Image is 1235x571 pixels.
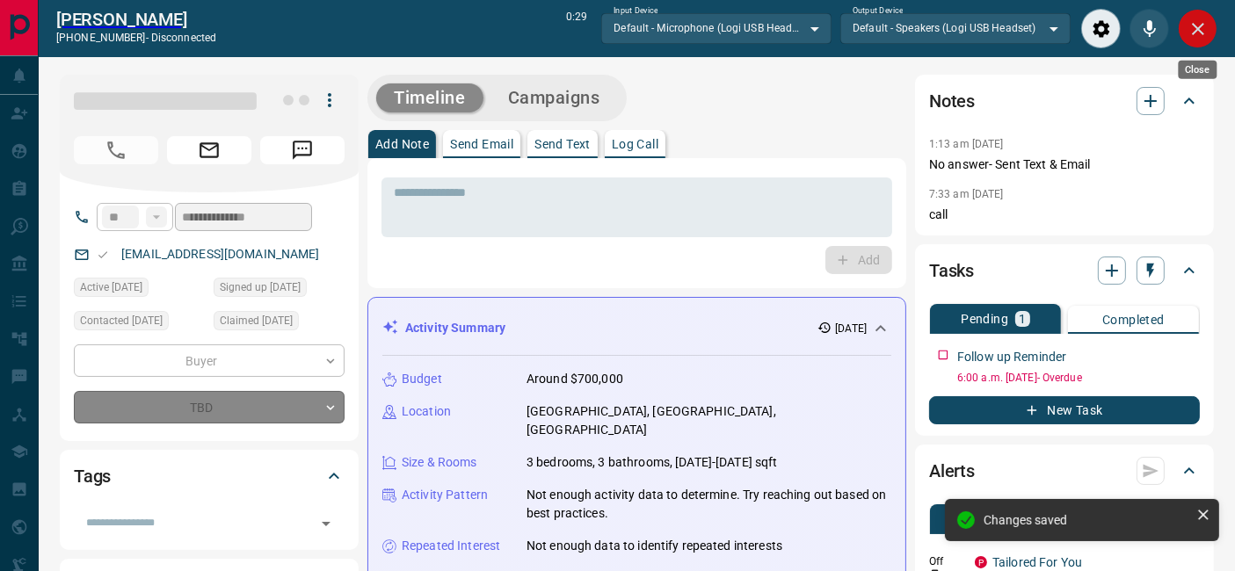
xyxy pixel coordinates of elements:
[1102,314,1165,326] p: Completed
[382,312,891,344] div: Activity Summary[DATE]
[929,138,1004,150] p: 1:13 am [DATE]
[402,486,488,504] p: Activity Pattern
[1081,9,1121,48] div: Audio Settings
[74,462,111,490] h2: Tags
[601,13,832,43] div: Default - Microphone (Logi USB Headset)
[151,32,216,44] span: disconnected
[74,278,205,302] div: Wed Aug 06 2025
[490,83,618,112] button: Campaigns
[929,257,974,285] h2: Tasks
[402,537,500,555] p: Repeated Interest
[992,555,1082,569] a: Tailored For You
[566,9,587,48] p: 0:29
[314,511,338,536] button: Open
[527,537,782,555] p: Not enough data to identify repeated interests
[74,391,345,423] div: TBD
[80,278,142,296] span: Active [DATE]
[527,486,891,523] p: Not enough activity data to determine. Try reaching out based on best practices.
[220,278,301,296] span: Signed up [DATE]
[929,206,1200,224] p: call
[612,138,658,150] p: Log Call
[80,312,163,329] span: Contacted [DATE]
[835,321,867,336] p: [DATE]
[961,313,1008,325] p: Pending
[402,402,451,421] p: Location
[957,370,1200,386] p: 6:00 a.m. [DATE] - Overdue
[74,344,345,377] div: Buyer
[929,553,964,569] p: Off
[260,136,345,164] span: Message
[56,9,216,30] a: [PERSON_NAME]
[929,188,1004,200] p: 7:33 am [DATE]
[929,457,975,485] h2: Alerts
[375,138,429,150] p: Add Note
[97,249,109,261] svg: Email Valid
[56,30,216,46] p: [PHONE_NUMBER] -
[402,370,442,388] p: Budget
[534,138,591,150] p: Send Text
[121,247,320,261] a: [EMAIL_ADDRESS][DOMAIN_NAME]
[74,455,345,497] div: Tags
[405,319,505,337] p: Activity Summary
[214,278,345,302] div: Wed Aug 06 2025
[376,83,483,112] button: Timeline
[167,136,251,164] span: Email
[527,402,891,439] p: [GEOGRAPHIC_DATA], [GEOGRAPHIC_DATA], [GEOGRAPHIC_DATA]
[450,138,513,150] p: Send Email
[975,556,987,568] div: property.ca
[1179,61,1217,79] div: Close
[74,311,205,336] div: Mon Oct 13 2025
[614,5,658,17] label: Input Device
[74,136,158,164] span: Call
[984,513,1189,527] div: Changes saved
[527,453,778,472] p: 3 bedrooms, 3 bathrooms, [DATE]-[DATE] sqft
[1019,313,1026,325] p: 1
[527,370,623,388] p: Around $700,000
[1130,9,1169,48] div: Mute
[957,348,1066,366] p: Follow up Reminder
[840,13,1071,43] div: Default - Speakers (Logi USB Headset)
[929,249,1200,292] div: Tasks
[214,311,345,336] div: Thu Oct 09 2025
[853,5,903,17] label: Output Device
[929,396,1200,424] button: New Task
[402,453,477,472] p: Size & Rooms
[220,312,293,329] span: Claimed [DATE]
[929,87,975,115] h2: Notes
[929,450,1200,492] div: Alerts
[929,80,1200,122] div: Notes
[929,155,1200,174] p: No answer- Sent Text & Email
[1178,9,1217,48] div: Close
